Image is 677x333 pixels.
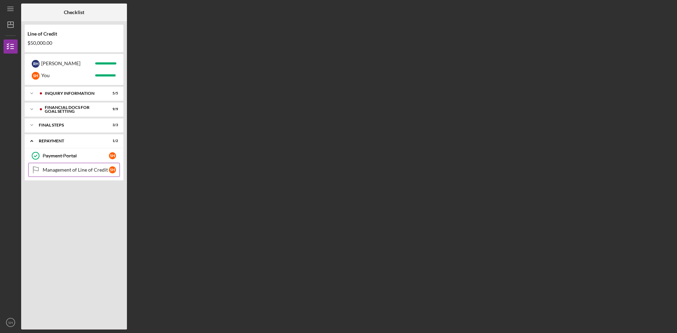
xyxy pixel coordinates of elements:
[105,107,118,111] div: 9 / 9
[109,166,116,173] div: S H
[28,149,120,163] a: Payment PortalSH
[28,163,120,177] a: Management of Line of CreditSH
[64,10,84,15] b: Checklist
[41,57,95,69] div: [PERSON_NAME]
[45,105,100,113] div: Financial Docs for Goal Setting
[28,40,121,46] div: $50,000.00
[39,123,100,127] div: FINAL STEPS
[8,321,13,325] text: SH
[39,139,100,143] div: Repayment
[105,139,118,143] div: 1 / 2
[105,123,118,127] div: 3 / 3
[43,153,109,159] div: Payment Portal
[41,69,95,81] div: You
[43,167,109,173] div: Management of Line of Credit
[45,91,100,95] div: INQUIRY INFORMATION
[32,72,39,80] div: S H
[109,152,116,159] div: S H
[28,31,121,37] div: Line of Credit
[32,60,39,68] div: R H
[105,91,118,95] div: 5 / 5
[4,315,18,329] button: SH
